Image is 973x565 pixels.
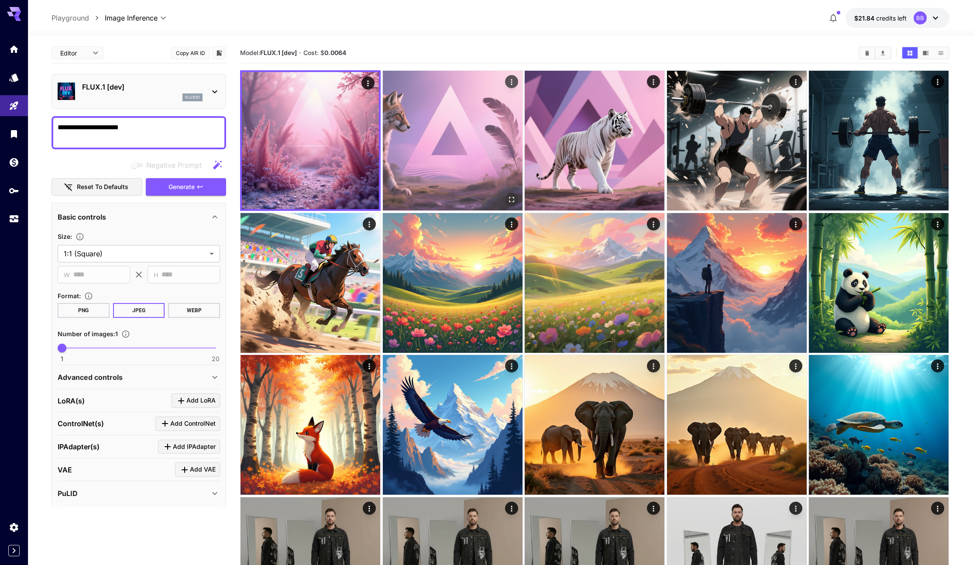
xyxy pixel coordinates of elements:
[52,13,89,23] a: Playground
[647,217,660,231] div: Actions
[789,359,802,372] div: Actions
[363,217,376,231] div: Actions
[172,393,220,408] button: Click to add LoRA
[362,76,375,90] div: Actions
[363,359,376,372] div: Actions
[52,13,105,23] nav: breadcrumb
[9,128,19,139] div: Library
[789,502,802,515] div: Actions
[158,440,220,454] button: Click to add IPAdapter
[72,232,88,241] button: Adjust the dimensions of the generated image by specifying its width and height in pixels, or sel...
[58,233,72,240] span: Size :
[168,182,195,193] span: Generate
[118,330,134,338] button: Specify how many images to generate in a single request. Each image generation will be charged se...
[505,502,518,515] div: Actions
[932,359,945,372] div: Actions
[9,185,19,196] div: API Keys
[505,75,518,88] div: Actions
[505,359,518,372] div: Actions
[846,8,949,28] button: $21.83796BB
[918,47,933,59] button: Show media in video view
[170,418,216,429] span: Add ControlNet
[932,217,945,231] div: Actions
[901,46,949,59] div: Show media in grid viewShow media in video viewShow media in list view
[64,248,206,259] span: 1:1 (Square)
[60,48,87,58] span: Editor
[647,75,660,88] div: Actions
[859,46,891,59] div: Clear AllDownload All
[667,213,807,353] img: 9k=
[9,44,19,55] div: Home
[82,82,203,92] p: FLUX.1 [dev]
[58,418,104,429] p: ControlNet(s)
[876,14,907,22] span: credits left
[809,213,949,353] img: Z
[155,417,220,431] button: Click to add ControlNet
[58,372,123,382] p: Advanced controls
[525,213,664,353] img: 9k=
[129,159,209,170] span: Negative prompts are not compatible with the selected model.
[52,178,142,196] button: Reset to defaults
[933,47,949,59] button: Show media in list view
[58,367,220,388] div: Advanced controls
[9,100,19,111] div: Playground
[154,270,158,280] span: H
[185,94,200,100] p: flux1d
[58,207,220,227] div: Basic controls
[789,217,802,231] div: Actions
[240,49,297,56] span: Model:
[81,292,96,300] button: Choose the file format for the output image.
[58,465,72,475] p: VAE
[64,270,70,280] span: W
[241,355,380,495] img: Z
[58,483,220,504] div: PuLID
[363,502,376,515] div: Actions
[902,47,918,59] button: Show media in grid view
[383,71,523,210] img: 9k=
[9,522,19,533] div: Settings
[58,396,85,406] p: LoRA(s)
[383,213,523,353] img: Z
[58,488,78,499] p: PuLID
[113,303,165,318] button: JPEG
[525,355,664,495] img: 9k=
[914,11,927,24] div: BB
[146,178,226,196] button: Generate
[505,217,518,231] div: Actions
[809,71,949,210] img: Z
[58,303,110,318] button: PNG
[58,292,81,300] span: Format :
[168,303,220,318] button: WEBP
[242,72,379,209] img: 2Q==
[8,545,20,556] button: Expand sidebar
[9,72,19,83] div: Models
[303,49,346,56] span: Cost: $
[58,441,100,452] p: IPAdapter(s)
[324,49,346,56] b: 0.0064
[932,75,945,88] div: Actions
[854,14,876,22] span: $21.84
[525,71,664,210] img: 9k=
[215,48,223,58] button: Add to library
[190,464,216,475] span: Add VAE
[854,14,907,23] div: $21.83796
[789,75,802,88] div: Actions
[260,49,297,56] b: FLUX.1 [dev]
[146,160,202,170] span: Negative Prompt
[383,355,523,495] img: 9k=
[809,355,949,495] img: Z
[105,13,158,23] span: Image Inference
[647,359,660,372] div: Actions
[241,213,380,353] img: 9k=
[58,212,106,222] p: Basic controls
[186,395,216,406] span: Add LoRA
[667,355,807,495] img: Z
[171,47,210,59] button: Copy AIR ID
[175,462,220,477] button: Click to add VAE
[61,355,63,363] span: 1
[58,78,220,105] div: FLUX.1 [dev]flux1d
[667,71,807,210] img: 2Q==
[932,502,945,515] div: Actions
